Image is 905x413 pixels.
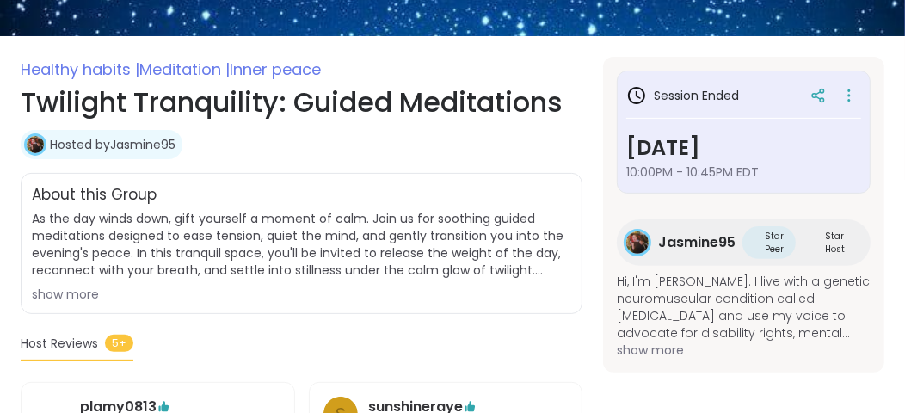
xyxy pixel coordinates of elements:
img: Star Host [810,238,818,247]
span: Host Reviews [21,335,98,353]
a: Jasmine95Jasmine95Star PeerStar PeerStar HostStar Host [617,219,871,266]
h1: Twilight Tranquility: Guided Meditations [21,82,582,123]
h2: About this Group [32,184,157,206]
span: 5+ [105,335,133,352]
span: show more [617,342,871,359]
span: Star Peer [761,230,789,256]
div: show more [32,286,571,303]
span: Healthy habits | [21,59,139,80]
span: Star Host [822,230,850,256]
img: Jasmine95 [626,231,649,254]
img: Star Peer [749,238,758,247]
span: Inner peace [230,59,321,80]
h3: [DATE] [626,133,861,163]
span: Hi, I'm [PERSON_NAME]. I live with a genetic neuromuscular condition called [MEDICAL_DATA] and us... [617,273,871,342]
span: 10:00PM - 10:45PM EDT [626,163,861,181]
img: Jasmine95 [27,136,44,153]
span: As the day winds down, gift yourself a moment of calm. Join us for soothing guided meditations de... [32,210,571,279]
a: Hosted byJasmine95 [50,136,175,153]
h3: Session Ended [626,85,739,106]
span: Jasmine95 [658,232,736,253]
span: Meditation | [139,59,230,80]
